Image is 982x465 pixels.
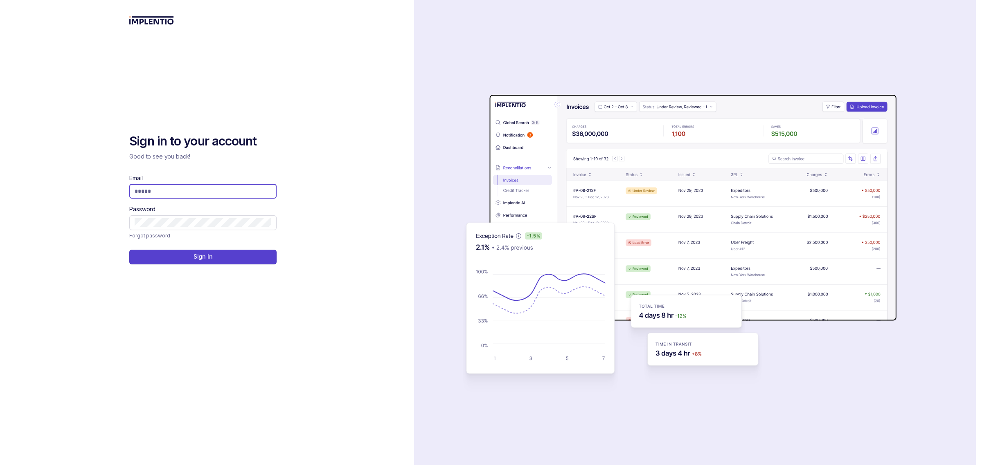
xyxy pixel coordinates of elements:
[129,174,142,182] label: Email
[437,69,900,396] img: signin-background.svg
[129,232,170,240] a: Link Forgot password
[129,250,277,264] button: Sign In
[129,232,170,240] p: Forgot password
[129,16,174,25] img: logo
[129,133,277,150] h2: Sign in to your account
[129,152,277,161] p: Good to see you back!
[129,205,155,213] label: Password
[194,253,213,261] p: Sign In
